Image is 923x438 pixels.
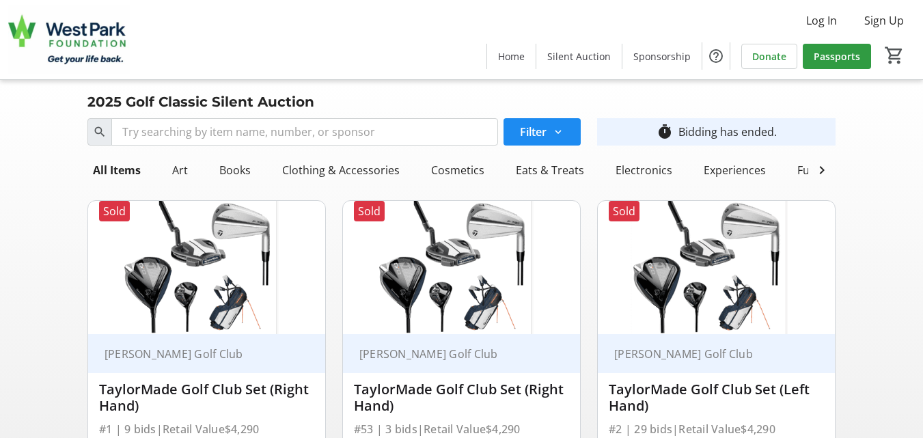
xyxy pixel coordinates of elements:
[111,118,498,146] input: Try searching by item name, number, or sponsor
[354,347,553,361] div: [PERSON_NAME] Golf Club
[504,118,581,146] button: Filter
[598,201,835,334] img: TaylorMade Golf Club Set (Left Hand)
[88,201,325,334] img: TaylorMade Golf Club Set (Right Hand)
[609,201,639,221] div: Sold
[741,44,797,69] a: Donate
[343,201,580,334] img: TaylorMade Golf Club Set (Right Hand)
[792,156,851,184] div: Furniture
[795,10,848,31] button: Log In
[610,156,678,184] div: Electronics
[426,156,490,184] div: Cosmetics
[609,347,808,361] div: [PERSON_NAME] Golf Club
[806,12,837,29] span: Log In
[536,44,622,69] a: Silent Auction
[277,156,405,184] div: Clothing & Accessories
[487,44,536,69] a: Home
[354,381,569,414] div: TaylorMade Golf Club Set (Right Hand)
[803,44,871,69] a: Passports
[99,381,314,414] div: TaylorMade Golf Club Set (Right Hand)
[814,49,860,64] span: Passports
[214,156,256,184] div: Books
[657,124,673,140] mat-icon: timer_outline
[633,49,691,64] span: Sponsorship
[853,10,915,31] button: Sign Up
[87,156,146,184] div: All Items
[864,12,904,29] span: Sign Up
[8,5,130,74] img: West Park Healthcare Centre Foundation's Logo
[678,124,777,140] div: Bidding has ended.
[882,43,907,68] button: Cart
[99,201,130,221] div: Sold
[510,156,590,184] div: Eats & Treats
[698,156,771,184] div: Experiences
[167,156,193,184] div: Art
[609,381,824,414] div: TaylorMade Golf Club Set (Left Hand)
[752,49,786,64] span: Donate
[498,49,525,64] span: Home
[520,124,547,140] span: Filter
[622,44,702,69] a: Sponsorship
[79,91,322,113] div: 2025 Golf Classic Silent Auction
[547,49,611,64] span: Silent Auction
[702,42,730,70] button: Help
[354,201,385,221] div: Sold
[99,347,298,361] div: [PERSON_NAME] Golf Club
